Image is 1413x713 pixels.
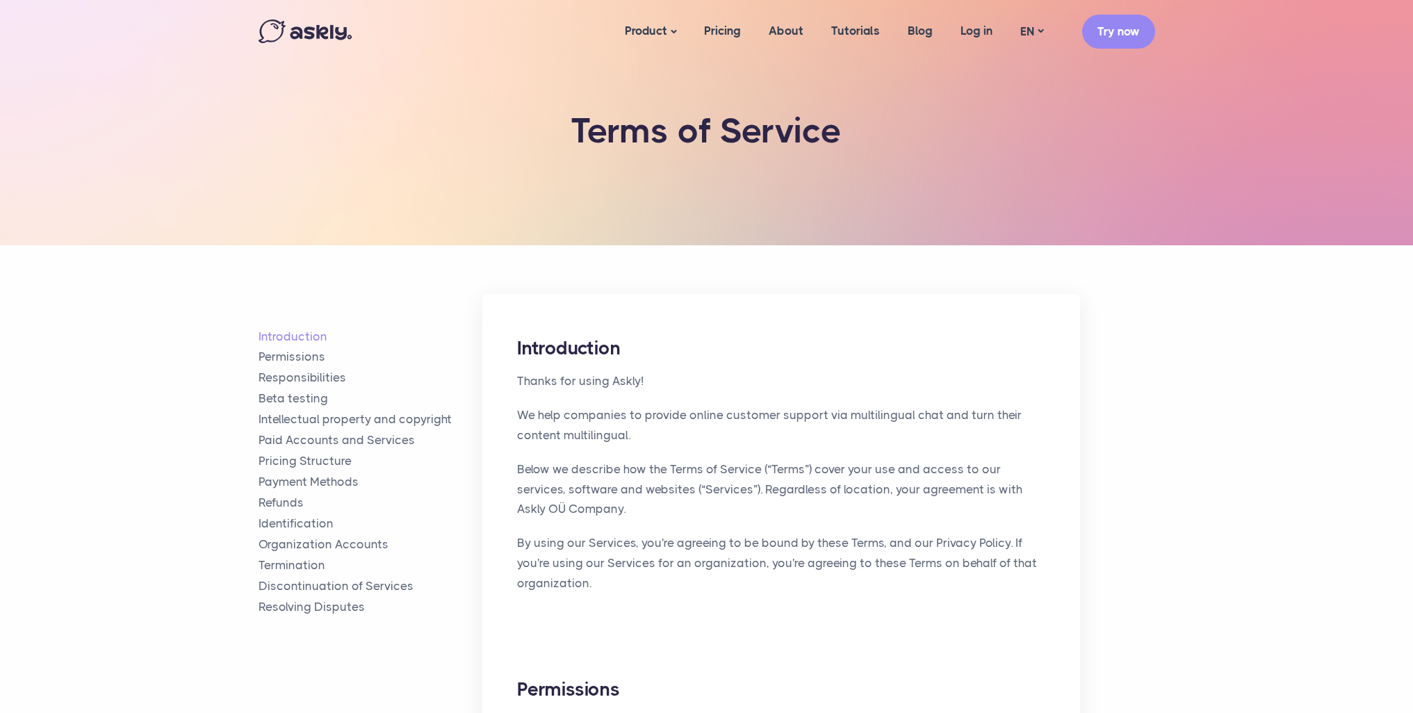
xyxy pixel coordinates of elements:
a: Payment Methods [259,474,483,490]
p: We help companies to provide online customer support via multilingual chat and turn their content... [517,405,1045,445]
a: Paid Accounts and Services [259,432,483,448]
a: Pricing [690,4,755,58]
p: Below we describe how the Terms of Service (“Terms”) cover your use and access to our services, s... [517,459,1045,520]
a: Introduction [259,329,483,345]
a: Tutorials [817,4,894,58]
h2: Introduction [517,336,1045,361]
a: Termination [259,557,483,573]
p: Thanks for using Askly! [517,371,1045,391]
a: Permissions [259,349,483,365]
img: Askly [259,19,352,43]
a: Organization Accounts [259,536,483,552]
a: Log in [947,4,1006,58]
a: Refunds [259,495,483,511]
a: Product [611,4,690,59]
a: Blog [894,4,947,58]
a: Intellectual property and copyright [259,411,483,427]
h2: Permissions [517,677,1045,702]
a: Responsibilities [259,370,483,386]
a: Try now [1082,15,1155,49]
a: About [755,4,817,58]
a: Beta testing [259,391,483,407]
p: By using our Services, you're agreeing to be bound by these Terms, and our Privacy Policy. If you... [517,533,1045,593]
a: Pricing Structure [259,453,483,469]
a: Identification [259,516,483,532]
a: Discontinuation of Services [259,578,483,594]
a: Resolving Disputes [259,599,483,615]
a: EN [1006,22,1057,42]
h1: Terms of Service [488,111,926,151]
